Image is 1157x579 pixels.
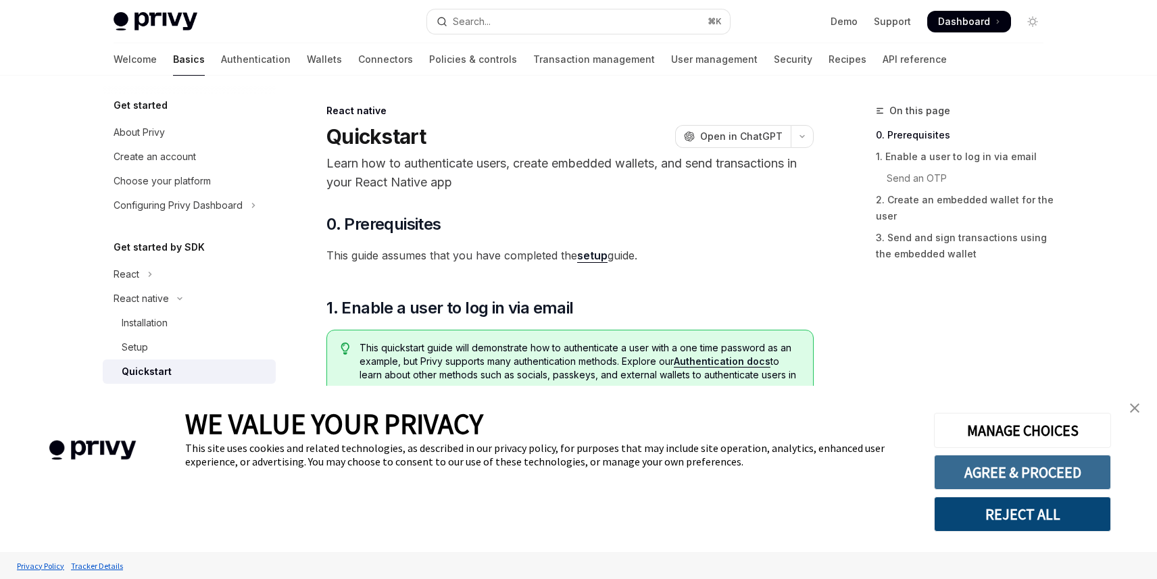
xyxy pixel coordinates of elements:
[829,43,866,76] a: Recipes
[122,339,148,355] div: Setup
[876,168,1054,189] a: Send an OTP
[103,145,276,169] a: Create an account
[326,124,426,149] h1: Quickstart
[876,227,1054,265] a: 3. Send and sign transactions using the embedded wallet
[114,173,211,189] div: Choose your platform
[876,146,1054,168] a: 1. Enable a user to log in via email
[20,421,165,480] img: company logo
[221,43,291,76] a: Authentication
[889,103,950,119] span: On this page
[326,154,814,192] p: Learn how to authenticate users, create embedded wallets, and send transactions in your React Nat...
[103,286,276,311] button: Toggle React native section
[103,262,276,286] button: Toggle React section
[427,9,730,34] button: Open search
[326,246,814,265] span: This guide assumes that you have completed the guide.
[103,193,276,218] button: Toggle Configuring Privy Dashboard section
[185,441,914,468] div: This site uses cookies and related technologies, as described in our privacy policy, for purposes...
[675,125,791,148] button: Open in ChatGPT
[1022,11,1043,32] button: Toggle dark mode
[700,130,783,143] span: Open in ChatGPT
[114,291,169,307] div: React native
[831,15,858,28] a: Demo
[103,120,276,145] a: About Privy
[360,341,799,395] span: This quickstart guide will demonstrate how to authenticate a user with a one time password as an ...
[674,355,770,368] a: Authentication docs
[68,554,126,578] a: Tracker Details
[122,315,168,331] div: Installation
[1121,395,1148,422] a: close banner
[103,359,276,384] a: Quickstart
[876,189,1054,227] a: 2. Create an embedded wallet for the user
[326,213,441,235] span: 0. Prerequisites
[185,406,483,441] span: WE VALUE YOUR PRIVACY
[114,12,197,31] img: light logo
[708,16,722,27] span: ⌘ K
[122,363,172,380] div: Quickstart
[938,15,990,28] span: Dashboard
[103,384,276,408] a: Features
[114,124,165,141] div: About Privy
[927,11,1011,32] a: Dashboard
[774,43,812,76] a: Security
[307,43,342,76] a: Wallets
[934,497,1111,532] button: REJECT ALL
[934,455,1111,490] button: AGREE & PROCEED
[114,97,168,114] h5: Get started
[341,343,350,355] svg: Tip
[883,43,947,76] a: API reference
[14,554,68,578] a: Privacy Policy
[103,335,276,359] a: Setup
[173,43,205,76] a: Basics
[533,43,655,76] a: Transaction management
[114,239,205,255] h5: Get started by SDK
[114,149,196,165] div: Create an account
[934,413,1111,448] button: MANAGE CHOICES
[876,124,1054,146] a: 0. Prerequisites
[114,197,243,213] div: Configuring Privy Dashboard
[453,14,491,30] div: Search...
[358,43,413,76] a: Connectors
[103,169,276,193] a: Choose your platform
[577,249,608,263] a: setup
[671,43,758,76] a: User management
[1130,403,1139,413] img: close banner
[326,297,573,319] span: 1. Enable a user to log in via email
[874,15,911,28] a: Support
[114,266,139,282] div: React
[103,311,276,335] a: Installation
[114,43,157,76] a: Welcome
[326,104,814,118] div: React native
[429,43,517,76] a: Policies & controls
